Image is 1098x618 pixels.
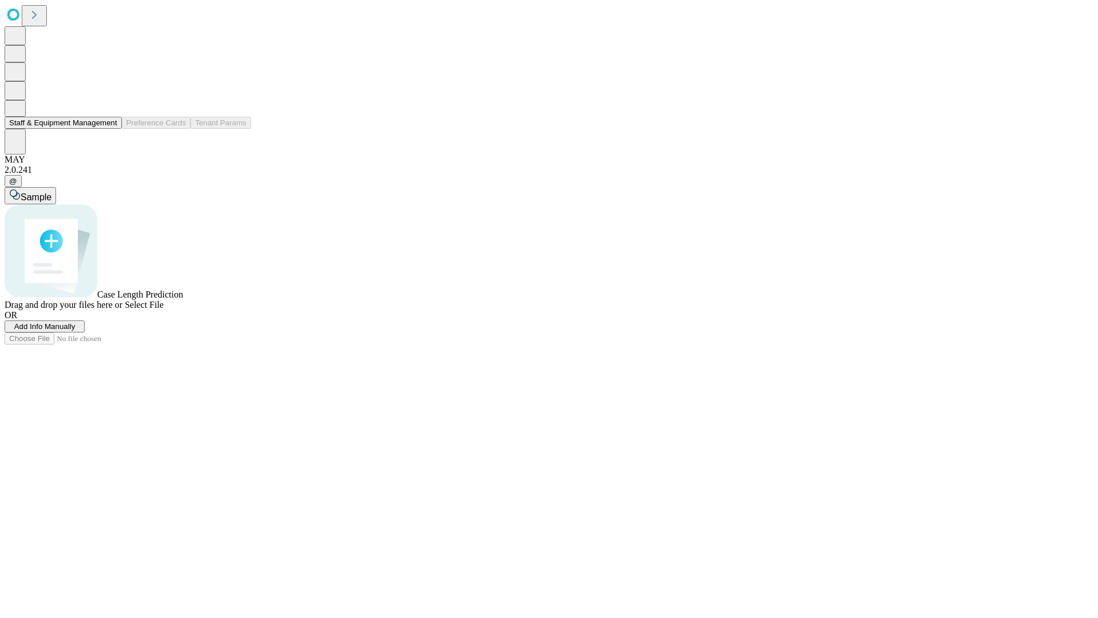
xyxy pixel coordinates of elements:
button: Staff & Equipment Management [5,117,122,129]
span: Add Info Manually [14,322,75,331]
span: Case Length Prediction [97,290,183,299]
span: Sample [21,192,51,202]
button: Add Info Manually [5,320,85,332]
div: 2.0.241 [5,165,1093,175]
span: Select File [125,300,164,310]
button: Sample [5,187,56,204]
span: OR [5,310,17,320]
button: Tenant Params [190,117,251,129]
div: MAY [5,154,1093,165]
span: @ [9,177,17,185]
button: Preference Cards [122,117,190,129]
button: @ [5,175,22,187]
span: Drag and drop your files here or [5,300,122,310]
